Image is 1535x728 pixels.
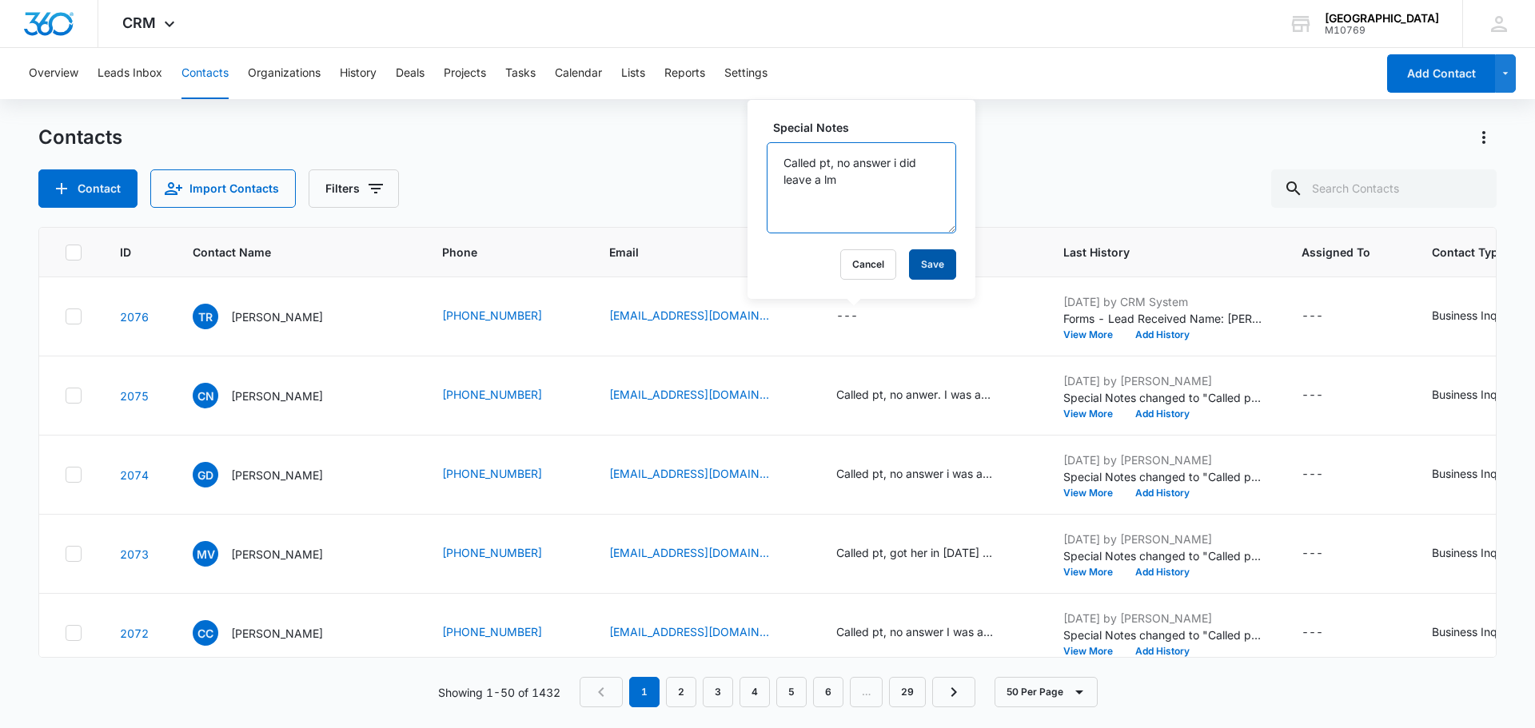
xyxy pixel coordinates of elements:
div: Business Inquiry [1432,544,1517,561]
p: Showing 1-50 of 1432 [438,684,560,701]
p: [PERSON_NAME] [231,467,323,483]
a: Page 3 [703,677,733,707]
a: [EMAIL_ADDRESS][DOMAIN_NAME] [609,465,769,482]
button: Deals [396,48,425,99]
div: Business Inquiry [1432,307,1517,324]
nav: Pagination [580,677,975,707]
button: View More [1063,409,1124,419]
a: [EMAIL_ADDRESS][DOMAIN_NAME] [609,544,769,561]
p: [DATE] by [PERSON_NAME] [1063,452,1263,468]
span: Email [609,244,775,261]
span: GD [193,462,218,487]
a: [PHONE_NUMBER] [442,623,542,640]
div: account name [1325,12,1439,25]
a: Navigate to contact details page for Gabriel Davis [120,468,149,482]
em: 1 [629,677,660,707]
button: Lists [621,48,645,99]
textarea: Called pt, no answer i did leave a lm [767,142,956,233]
span: Contact Name [193,244,381,261]
button: View More [1063,488,1124,498]
a: Page 29 [889,677,926,707]
div: Phone - (520) 240-1808 - Select to Edit Field [442,465,571,484]
div: Assigned To - - Select to Edit Field [1302,623,1352,642]
div: Assigned To - - Select to Edit Field [1302,386,1352,405]
a: [PHONE_NUMBER] [442,465,542,482]
a: [PHONE_NUMBER] [442,386,542,403]
label: Special Notes [773,119,963,136]
button: Save [909,249,956,280]
div: Special Notes - Called pt, no answer i was able to leave a voice message. - Select to Edit Field [836,465,1025,484]
div: Business Inquiry [1432,623,1517,640]
input: Search Contacts [1271,169,1497,208]
div: Assigned To - - Select to Edit Field [1302,465,1352,484]
button: Filters [309,169,399,208]
p: [DATE] by [PERSON_NAME] [1063,372,1263,389]
button: Overview [29,48,78,99]
button: Add History [1124,488,1201,498]
a: Page 2 [666,677,696,707]
div: --- [1302,307,1323,326]
span: ID [120,244,131,261]
div: Phone - (740) 572-3739 - Select to Edit Field [442,623,571,642]
span: Contact Type [1432,244,1522,261]
div: Email - mojowyo13@gmail.com - Select to Edit Field [609,544,798,563]
span: Assigned To [1302,244,1370,261]
div: --- [836,307,858,326]
span: TR [193,304,218,329]
div: Contact Name - Melissa Van Pelt - Select to Edit Field [193,541,352,567]
span: Phone [442,244,548,261]
div: Business Inquiry [1432,465,1517,482]
button: Organizations [248,48,321,99]
div: Contact Name - Cathy Campbell - Select to Edit Field [193,620,352,646]
button: View More [1063,567,1124,577]
h1: Contacts [38,125,122,149]
div: --- [1302,623,1323,642]
a: [EMAIL_ADDRESS][DOMAIN_NAME] [609,386,769,403]
button: Leads Inbox [98,48,162,99]
div: Contact Name - Taylor Rowe - Select to Edit Field [193,304,352,329]
div: Special Notes - Called pt, got her in 10/13/2025 @ 2:00pm - Select to Edit Field [836,544,1025,563]
button: Projects [444,48,486,99]
button: Tasks [505,48,536,99]
div: Email - tm_ford@yahoo.com - Select to Edit Field [609,307,798,326]
a: Page 4 [740,677,770,707]
a: [EMAIL_ADDRESS][DOMAIN_NAME] [609,623,769,640]
div: --- [1302,465,1323,484]
p: [DATE] by [PERSON_NAME] [1063,610,1263,627]
span: Last History [1063,244,1240,261]
p: Special Notes changed to "Called pt, no answer I was able to leave a voicemail." [1063,627,1263,643]
a: [EMAIL_ADDRESS][DOMAIN_NAME] [609,307,769,324]
button: Add History [1124,330,1201,340]
p: [DATE] by [PERSON_NAME] [1063,531,1263,547]
button: Contacts [181,48,229,99]
button: Reports [664,48,705,99]
div: Special Notes - Called pt, no answer I was able to leave a voicemail. - Select to Edit Field [836,623,1025,642]
div: Email - deidra4918@outlook.com - Select to Edit Field [609,465,798,484]
div: Contact Name - Gabriel Davis - Select to Edit Field [193,462,352,487]
div: --- [1302,386,1323,405]
div: Special Notes - - Select to Edit Field [836,307,887,326]
button: View More [1063,646,1124,656]
button: View More [1063,330,1124,340]
button: Add Contact [38,169,138,208]
div: Called pt, no answer i was able to leave a voice message. [836,465,996,482]
div: Phone - (586) 596-6349 - Select to Edit Field [442,307,571,326]
p: [PERSON_NAME] [231,546,323,563]
div: Phone - (307) 214-6633 - Select to Edit Field [442,544,571,563]
div: Email - campbellsoup1234@yahoo.com - Select to Edit Field [609,623,798,642]
span: CRM [122,14,156,31]
a: Navigate to contact details page for Corinne Nalder [120,389,149,403]
p: [DATE] by CRM System [1063,293,1263,310]
p: [PERSON_NAME] [231,388,323,404]
div: --- [1302,544,1323,563]
div: Called pt, no anwer. I was able to leave a voicemail. [836,386,996,403]
div: Business Inquiry [1432,386,1517,403]
button: 50 Per Page [995,677,1098,707]
button: Cancel [840,249,896,280]
span: CC [193,620,218,646]
a: Page 5 [776,677,807,707]
div: Email - corienalder@gmail.com - Select to Edit Field [609,386,798,405]
p: [PERSON_NAME] [231,625,323,642]
a: Navigate to contact details page for Melissa Van Pelt [120,547,149,561]
p: [PERSON_NAME] [231,308,323,325]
